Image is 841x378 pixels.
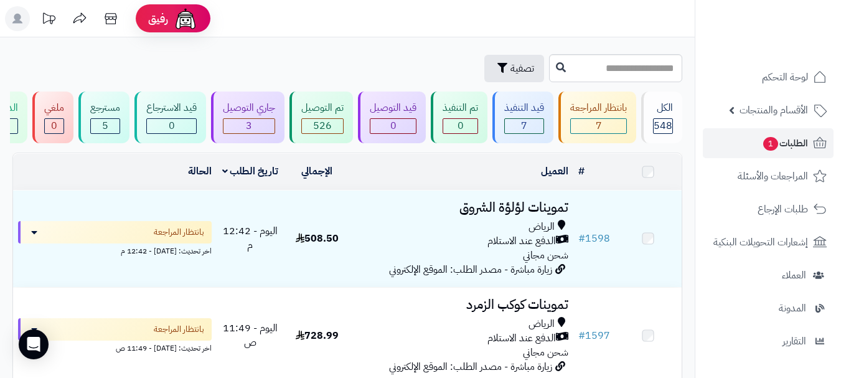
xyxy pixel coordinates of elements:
span: 526 [313,118,332,133]
div: 0 [45,119,63,133]
div: 5 [91,119,120,133]
span: المراجعات والأسئلة [738,168,808,185]
a: الحالة [188,164,212,179]
div: 526 [302,119,343,133]
span: اليوم - 11:49 ص [223,321,278,350]
a: بانتظار المراجعة 7 [556,92,639,143]
span: 7 [521,118,527,133]
span: زيارة مباشرة - مصدر الطلب: الموقع الإلكتروني [389,262,552,277]
a: تاريخ الطلب [222,164,279,179]
a: # [578,164,585,179]
a: تم التوصيل 526 [287,92,355,143]
span: شحن مجاني [523,345,568,360]
div: 7 [505,119,543,133]
div: ملغي [44,101,64,115]
span: 1 [763,136,779,151]
span: تصفية [510,61,534,76]
span: # [578,231,585,246]
div: 3 [223,119,275,133]
div: 0 [443,119,477,133]
div: اخر تحديث: [DATE] - 12:42 م [18,243,212,257]
span: الدفع عند الاستلام [487,331,556,346]
span: 548 [654,118,672,133]
a: المدونة [703,293,834,323]
a: قيد التنفيذ 7 [490,92,556,143]
a: التقارير [703,326,834,356]
span: 0 [169,118,175,133]
span: التقارير [782,333,806,350]
span: الرياض [529,220,555,234]
h3: تموينات لؤلؤة الشروق [355,201,568,215]
div: 0 [370,119,416,133]
a: العميل [541,164,568,179]
a: قيد الاسترجاع 0 [132,92,209,143]
span: 508.50 [296,231,339,246]
a: لوحة التحكم [703,62,834,92]
div: الكل [653,101,673,115]
span: 7 [596,118,602,133]
a: العملاء [703,260,834,290]
a: المراجعات والأسئلة [703,161,834,191]
a: الطلبات1 [703,128,834,158]
span: اليوم - 12:42 م [223,224,278,253]
button: تصفية [484,55,544,82]
a: قيد التوصيل 0 [355,92,428,143]
a: تم التنفيذ 0 [428,92,490,143]
div: قيد التوصيل [370,101,416,115]
span: لوحة التحكم [762,69,808,86]
span: 0 [458,118,464,133]
img: ai-face.png [173,6,198,31]
a: جاري التوصيل 3 [209,92,287,143]
a: #1598 [578,231,610,246]
div: 0 [147,119,196,133]
span: # [578,328,585,343]
div: بانتظار المراجعة [570,101,627,115]
span: 728.99 [296,328,339,343]
a: تحديثات المنصة [33,6,64,34]
span: بانتظار المراجعة [154,323,204,336]
a: الإجمالي [301,164,332,179]
span: العملاء [782,267,806,284]
span: رفيق [148,11,168,26]
div: تم التنفيذ [443,101,478,115]
span: 0 [51,118,57,133]
span: الأقسام والمنتجات [740,102,808,119]
span: بانتظار المراجعة [154,226,204,239]
div: قيد التنفيذ [504,101,544,115]
div: 7 [571,119,626,133]
span: شحن مجاني [523,248,568,263]
span: إشعارات التحويلات البنكية [713,234,808,251]
a: #1597 [578,328,610,343]
div: Open Intercom Messenger [19,329,49,359]
span: 5 [102,118,108,133]
a: الكل548 [639,92,685,143]
span: الدفع عند الاستلام [487,234,556,248]
span: المدونة [779,300,806,317]
div: تم التوصيل [301,101,344,115]
img: logo-2.png [756,11,829,37]
h3: تموينات كوكب الزمرد [355,298,568,312]
span: الرياض [529,317,555,331]
div: قيد الاسترجاع [146,101,197,115]
span: 0 [390,118,397,133]
div: اخر تحديث: [DATE] - 11:49 ص [18,341,212,354]
a: إشعارات التحويلات البنكية [703,227,834,257]
div: جاري التوصيل [223,101,275,115]
a: طلبات الإرجاع [703,194,834,224]
div: مسترجع [90,101,120,115]
span: زيارة مباشرة - مصدر الطلب: الموقع الإلكتروني [389,359,552,374]
span: طلبات الإرجاع [758,201,808,218]
a: ملغي 0 [30,92,76,143]
a: مسترجع 5 [76,92,132,143]
span: 3 [246,118,252,133]
span: الطلبات [762,135,808,152]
